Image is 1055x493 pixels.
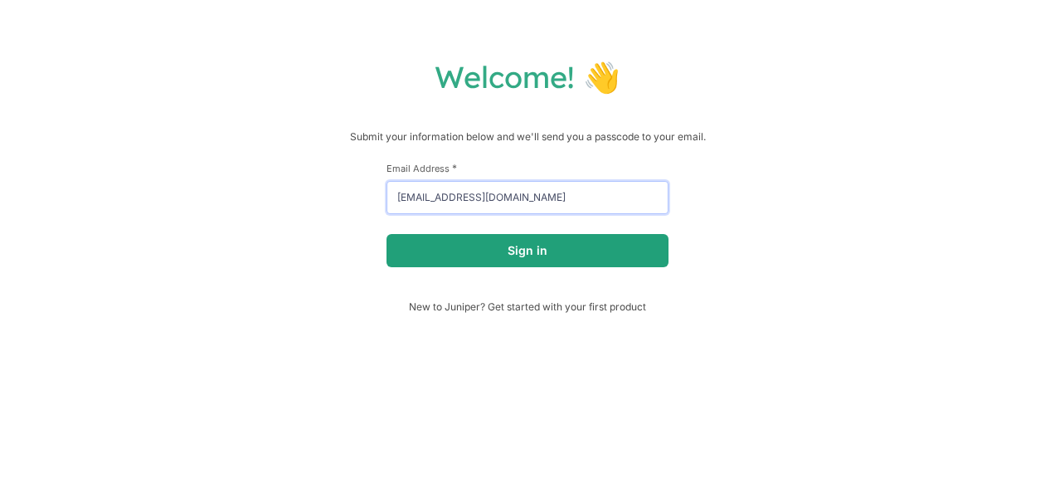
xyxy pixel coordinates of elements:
span: This field is required. [452,162,457,174]
h1: Welcome! 👋 [17,58,1038,95]
label: Email Address [387,162,668,174]
input: email@example.com [387,181,668,214]
button: Sign in [387,234,668,267]
p: Submit your information below and we'll send you a passcode to your email. [17,129,1038,145]
span: New to Juniper? Get started with your first product [387,300,668,313]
